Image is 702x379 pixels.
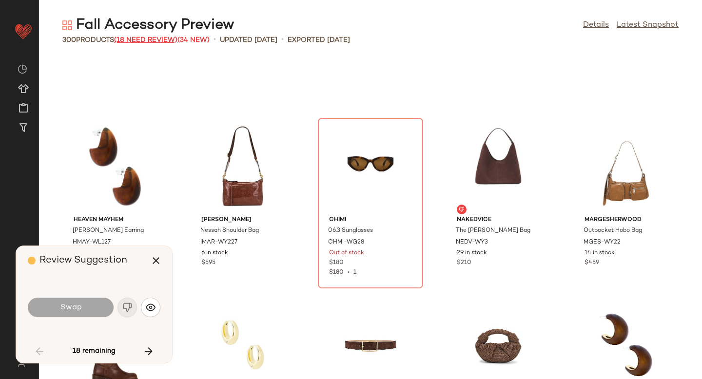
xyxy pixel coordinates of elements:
[200,227,259,235] span: Nessah Shoulder Bag
[18,64,27,74] img: svg%3e
[62,16,234,35] div: Fall Accessory Preview
[66,121,164,212] img: HMAY-WL127_V1.jpg
[194,121,292,212] img: IMAR-WY227_V1.jpg
[456,238,488,247] span: NEDV-WY3
[456,227,530,235] span: The [PERSON_NAME] Bag
[459,207,465,212] img: svg%3e
[73,347,116,356] span: 18 remaining
[329,269,344,276] span: $180
[62,35,210,45] div: Products
[585,259,599,267] span: $459
[585,249,615,258] span: 14 in stock
[14,21,33,41] img: heart_red.DM2ytmEG.svg
[201,216,284,225] span: [PERSON_NAME]
[62,37,76,44] span: 300
[457,216,540,225] span: Nakedvice
[329,216,412,225] span: Chimi
[146,303,156,312] img: svg%3e
[457,249,487,258] span: 29 in stock
[200,238,237,247] span: IMAR-WY227
[281,34,284,46] span: •
[584,227,642,235] span: Outpocket Hobo Bag
[214,34,216,46] span: •
[329,259,344,267] span: $180
[62,20,72,30] img: svg%3e
[328,227,373,235] span: 06.3 Sunglasses
[220,35,277,45] p: updated [DATE]
[12,360,31,367] img: svg%3e
[585,216,667,225] span: MARGESHERWOOD
[583,19,609,31] a: Details
[617,19,679,31] a: Latest Snapshot
[329,249,364,258] span: Out of stock
[73,238,111,247] span: HMAY-WL127
[114,37,177,44] span: (18 Need Review)
[177,37,210,44] span: (34 New)
[353,269,356,276] span: 1
[201,259,215,267] span: $595
[449,121,547,212] img: NEDV-WY3_V1.jpg
[328,238,365,247] span: CHMI-WG28
[73,227,144,235] span: [PERSON_NAME] Earring
[584,238,621,247] span: MGES-WY22
[457,259,471,267] span: $210
[321,121,420,212] img: CHMI-WG28_V1.jpg
[201,249,228,258] span: 6 in stock
[577,121,675,212] img: MGES-WY22_V1.jpg
[288,35,350,45] p: Exported [DATE]
[39,255,127,265] span: Review Suggestion
[74,216,156,225] span: Heaven Mayhem
[344,269,353,276] span: •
